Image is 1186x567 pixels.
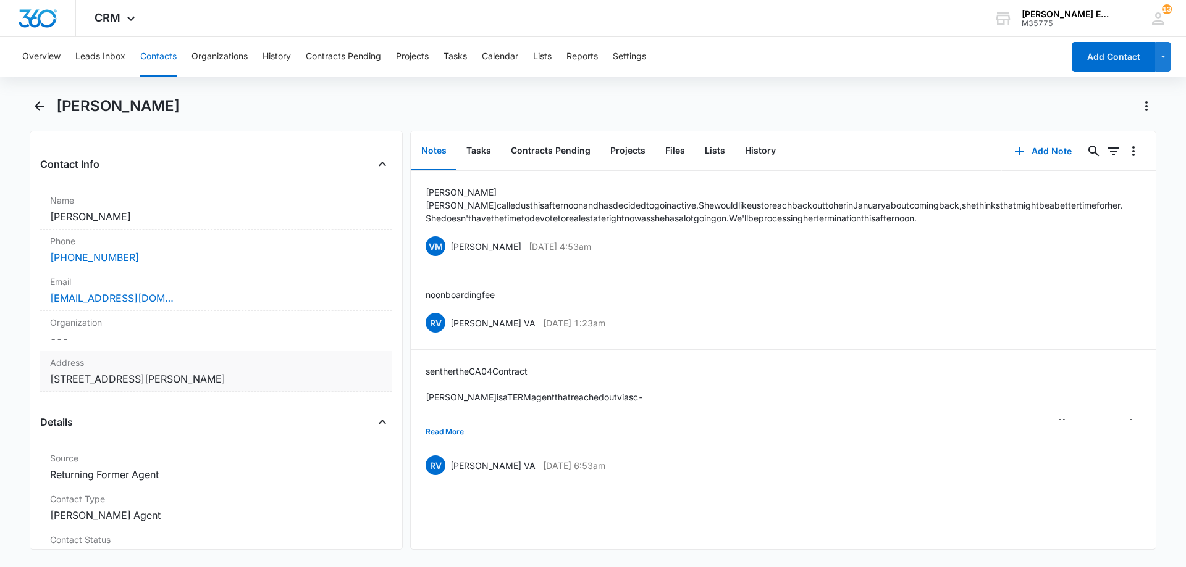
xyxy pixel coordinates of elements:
[655,132,695,170] button: Files
[456,132,501,170] button: Tasks
[426,313,445,333] span: RV
[40,157,99,172] h4: Contact Info
[450,317,536,329] p: [PERSON_NAME] VA
[75,37,125,77] button: Leads Inbox
[735,132,786,170] button: History
[444,37,467,77] button: Tasks
[50,533,382,546] label: Contact Status
[50,548,382,563] dd: CA-04
[50,316,382,329] label: Organization
[450,459,536,472] p: [PERSON_NAME] VA
[426,212,1141,225] p: She doesn't have the time to devote to real estate right now as she has a lot going on. We'll be ...
[1124,141,1143,161] button: Overflow Menu
[40,415,73,429] h4: Details
[95,11,120,24] span: CRM
[372,412,392,432] button: Close
[1137,96,1156,116] button: Actions
[566,37,598,77] button: Reports
[529,240,591,253] p: [DATE] 4:53am
[50,250,139,265] a: [PHONE_NUMBER]
[40,487,392,528] div: Contact Type[PERSON_NAME] Agent
[396,37,429,77] button: Projects
[50,508,382,523] dd: [PERSON_NAME] Agent
[40,447,392,487] div: SourceReturning Former Agent
[191,37,248,77] button: Organizations
[50,234,382,247] label: Phone
[1022,9,1112,19] div: account name
[30,96,49,116] button: Back
[1002,136,1084,166] button: Add Note
[50,331,382,346] dd: ---
[426,288,495,301] p: no onboarding fee
[426,365,1141,378] p: sent her the CA 04 Contract
[1022,19,1112,28] div: account id
[50,356,382,369] label: Address
[600,132,655,170] button: Projects
[140,37,177,77] button: Contacts
[50,452,382,465] label: Source
[40,270,392,311] div: Email[EMAIL_ADDRESS][DOMAIN_NAME]
[22,37,61,77] button: Overview
[613,37,646,77] button: Settings
[411,132,456,170] button: Notes
[1162,4,1172,14] span: 13
[1104,141,1124,161] button: Filters
[1084,141,1104,161] button: Search...
[450,240,521,253] p: [PERSON_NAME]
[695,132,735,170] button: Lists
[1072,42,1155,72] button: Add Contact
[426,455,445,475] span: RV
[426,416,1141,442] p: Hi Alysha, I wanted to reach out to you since I just passed my renewal courses and in the process...
[50,291,174,305] a: [EMAIL_ADDRESS][DOMAIN_NAME]
[50,467,382,482] dd: Returning Former Agent
[372,154,392,174] button: Close
[533,37,552,77] button: Lists
[426,186,1141,212] p: [PERSON_NAME] [PERSON_NAME] called us this afternoon and has decided to go inactive. She would li...
[50,371,382,386] dd: [STREET_ADDRESS][PERSON_NAME]
[50,209,382,224] dd: [PERSON_NAME]
[40,351,392,392] div: Address[STREET_ADDRESS][PERSON_NAME]
[543,459,605,472] p: [DATE] 6:53am
[1162,4,1172,14] div: notifications count
[50,492,382,505] label: Contact Type
[40,230,392,270] div: Phone[PHONE_NUMBER]
[56,97,180,115] h1: [PERSON_NAME]
[50,194,382,207] label: Name
[482,37,518,77] button: Calendar
[306,37,381,77] button: Contracts Pending
[426,420,464,444] button: Read More
[263,37,291,77] button: History
[40,311,392,351] div: Organization---
[426,391,1141,404] p: [PERSON_NAME] is a TERM agent that reached out via sc-
[426,236,445,256] span: VM
[40,189,392,230] div: Name[PERSON_NAME]
[50,275,382,288] label: Email
[543,317,605,329] p: [DATE] 1:23am
[501,132,600,170] button: Contracts Pending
